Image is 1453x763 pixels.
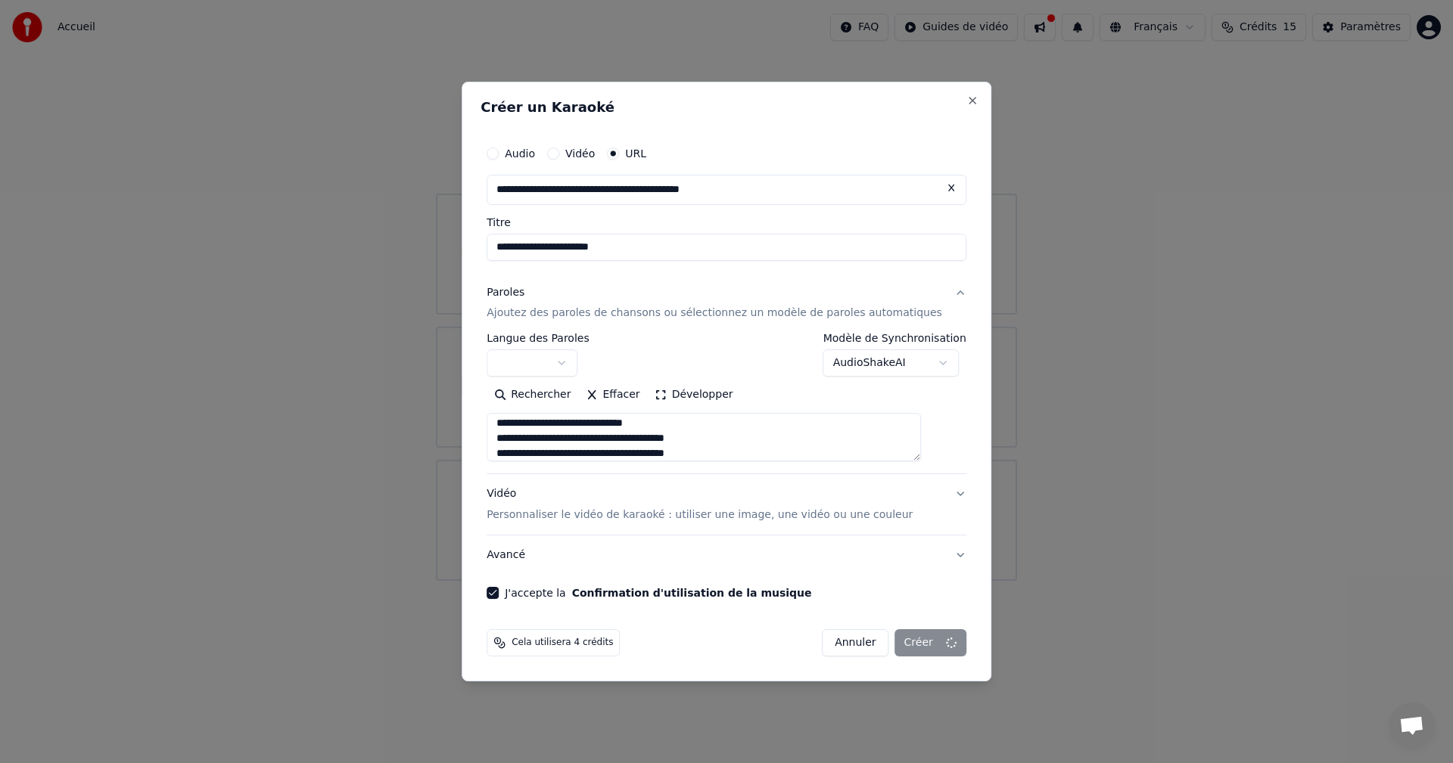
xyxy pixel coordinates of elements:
[512,637,613,649] span: Cela utilisera 4 crédits
[487,535,966,575] button: Avancé
[487,285,524,300] div: Paroles
[625,148,646,159] label: URL
[487,306,942,321] p: Ajoutez des paroles de chansons ou sélectionnez un modèle de paroles automatiques
[578,383,647,408] button: Effacer
[505,588,811,598] label: J'accepte la
[487,333,590,344] label: Langue des Paroles
[823,333,966,344] label: Modèle de Synchronisation
[648,383,741,408] button: Développer
[487,487,913,523] div: Vidéo
[487,507,913,523] p: Personnaliser le vidéo de karaoké : utiliser une image, une vidéo ou une couleur
[487,475,966,535] button: VidéoPersonnaliser le vidéo de karaoké : utiliser une image, une vidéo ou une couleur
[481,101,972,114] h2: Créer un Karaoké
[487,217,966,228] label: Titre
[822,629,888,656] button: Annuler
[487,383,578,408] button: Rechercher
[487,333,966,474] div: ParolesAjoutez des paroles de chansons ou sélectionnez un modèle de paroles automatiques
[505,148,535,159] label: Audio
[565,148,595,159] label: Vidéo
[572,588,812,598] button: J'accepte la
[487,273,966,333] button: ParolesAjoutez des paroles de chansons ou sélectionnez un modèle de paroles automatiques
